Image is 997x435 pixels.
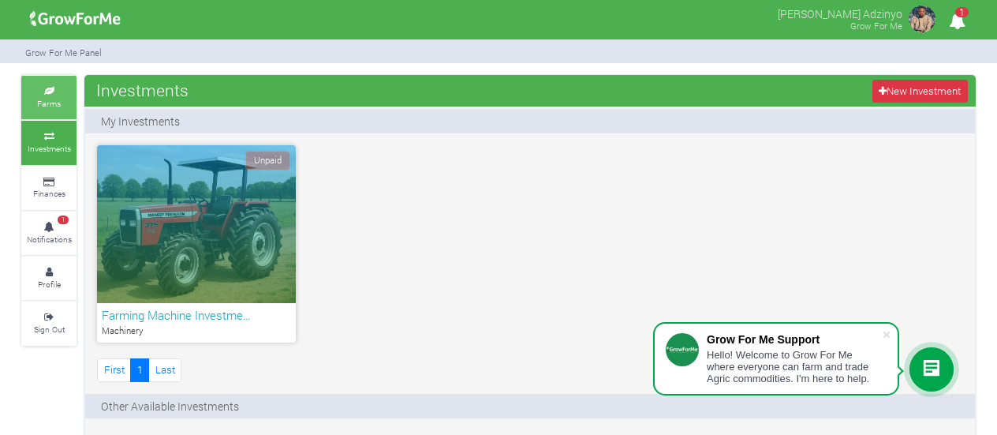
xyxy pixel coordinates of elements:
div: Grow For Me Support [707,333,882,346]
a: Last [148,358,181,381]
a: Finances [21,167,77,210]
p: Other Available Investments [101,398,239,414]
a: Investments [21,121,77,164]
a: Farms [21,76,77,119]
img: growforme image [906,3,938,35]
i: Notifications [942,3,973,39]
p: My Investments [101,113,180,129]
a: Unpaid Farming Machine Investme… Machinery [97,145,296,343]
span: Unpaid [245,151,290,171]
a: Profile [21,257,77,300]
a: 1 Notifications [21,212,77,255]
p: Machinery [102,324,291,338]
span: 1 [955,7,969,17]
div: Hello! Welcome to Grow For Me where everyone can farm and trade Agric commodities. I'm here to help. [707,349,882,384]
img: growforme image [24,3,126,35]
span: Investments [92,74,192,106]
a: First [97,358,131,381]
h6: Farming Machine Investme… [102,308,291,322]
small: Profile [38,279,61,290]
small: Sign Out [34,324,65,335]
a: 1 [942,15,973,30]
small: Farms [37,98,61,109]
a: 1 [130,358,149,381]
a: Sign Out [21,302,77,345]
span: 1 [58,216,69,225]
small: Notifications [27,234,72,245]
small: Grow For Me Panel [25,47,102,58]
a: New Investment [872,80,968,103]
nav: Page Navigation [97,358,181,381]
small: Grow For Me [850,20,902,32]
small: Investments [28,143,71,154]
p: [PERSON_NAME] Adzinyo [778,3,902,22]
small: Finances [33,188,65,199]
